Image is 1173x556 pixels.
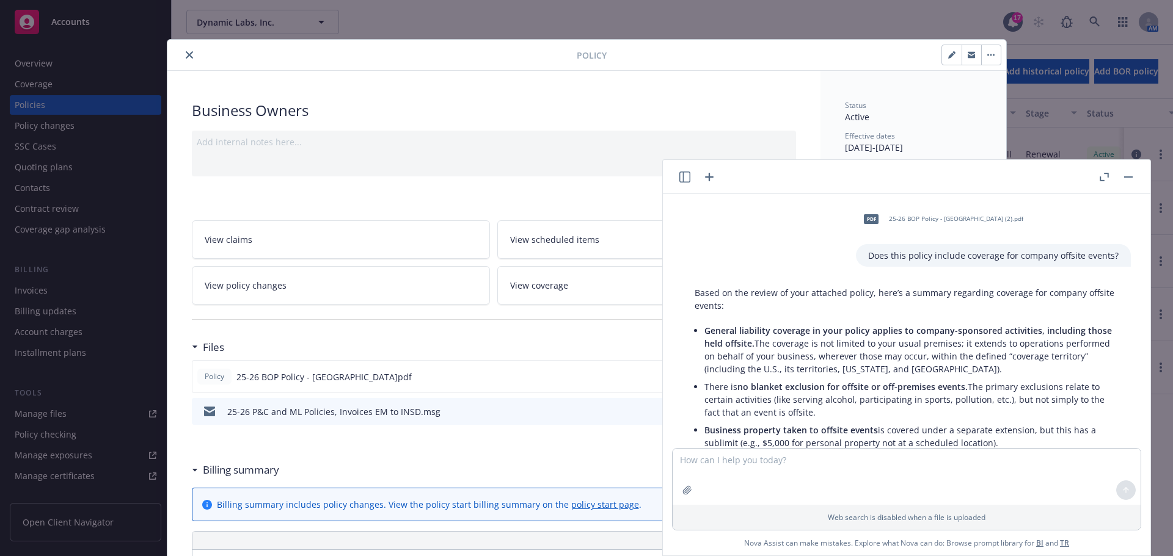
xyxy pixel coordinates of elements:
span: Active [845,111,869,123]
a: View claims [192,220,491,259]
div: [DATE] - [DATE] [845,131,982,154]
span: 25-26 BOP Policy - [GEOGRAPHIC_DATA]pdf [236,370,412,383]
span: View policy changes [205,279,287,292]
div: Add internal notes here... [197,135,791,148]
button: close [182,48,197,62]
a: BI [1036,538,1043,548]
a: View scheduled items [497,220,796,259]
a: TR [1060,538,1069,548]
div: Files [192,339,224,355]
div: Billing summary [192,462,279,478]
p: Does this policy include coverage for company offsite events? [868,249,1119,262]
a: policy start page [571,499,639,510]
h3: Billing summary [203,462,279,478]
span: 25-26 BOP Policy - [GEOGRAPHIC_DATA] (2).pdf [889,215,1023,223]
span: Policy [202,371,227,382]
div: 25-26 P&C and ML Policies, Invoices EM to INSD.msg [227,405,440,418]
span: General liability coverage in your policy applies to company-sponsored activities, including thos... [704,325,1112,349]
div: pdf25-26 BOP Policy - [GEOGRAPHIC_DATA] (2).pdf [856,204,1026,234]
p: Web search is disabled when a file is uploaded [680,512,1133,522]
li: The coverage is not limited to your usual premises; it extends to operations performed on behalf ... [704,322,1119,378]
li: is covered under a separate extension, but this has a sublimit (e.g., $5,000 for personal propert... [704,421,1119,452]
span: Status [845,100,866,110]
div: Billing summary includes policy changes. View the policy start billing summary on the . [217,498,641,511]
span: View coverage [510,279,568,292]
a: View coverage [497,266,796,305]
span: Business property taken to offsite events [704,424,878,436]
h3: Files [203,339,224,355]
span: Effective dates [845,131,895,141]
li: There is The primary exclusions relate to certain activities (like serving alcohol, participating... [704,378,1119,421]
p: Based on the review of your attached policy, here’s a summary regarding coverage for company offs... [695,286,1119,312]
span: pdf [864,214,879,223]
div: Business Owners [192,100,796,121]
span: Nova Assist can make mistakes. Explore what Nova can do: Browse prompt library for and [668,530,1146,555]
span: View scheduled items [510,233,599,246]
span: no blanket exclusion for offsite or off-premises events. [737,381,968,392]
a: View policy changes [192,266,491,305]
span: View claims [205,233,252,246]
span: Policy [577,49,607,62]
